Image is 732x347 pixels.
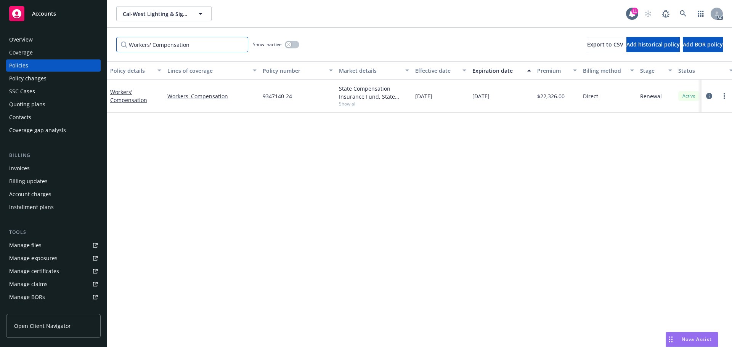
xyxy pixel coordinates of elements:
[6,304,101,316] a: Summary of insurance
[6,265,101,277] a: Manage certificates
[415,67,458,75] div: Effective date
[6,188,101,200] a: Account charges
[6,72,101,85] a: Policy changes
[32,11,56,17] span: Accounts
[534,61,580,80] button: Premium
[6,252,101,264] a: Manage exposures
[14,322,71,330] span: Open Client Navigator
[116,37,248,52] input: Filter by keyword...
[9,46,33,59] div: Coverage
[9,59,28,72] div: Policies
[676,6,691,21] a: Search
[116,6,212,21] button: Cal-West Lighting & Signal Maintenance, Inc.
[6,162,101,174] a: Invoices
[587,37,623,52] button: Export to CSV
[9,188,51,200] div: Account charges
[640,67,664,75] div: Stage
[9,34,33,46] div: Overview
[412,61,469,80] button: Effective date
[637,61,675,80] button: Stage
[6,152,101,159] div: Billing
[260,61,336,80] button: Policy number
[9,162,30,174] div: Invoices
[626,37,680,52] button: Add historical policy
[580,61,637,80] button: Billing method
[9,175,48,187] div: Billing updates
[107,61,164,80] button: Policy details
[253,41,282,48] span: Show inactive
[6,98,101,110] a: Quoting plans
[336,61,412,80] button: Market details
[6,229,101,236] div: Tools
[9,98,45,110] div: Quoting plans
[164,61,260,80] button: Lines of coverage
[6,291,101,303] a: Manage BORs
[9,111,31,123] div: Contacts
[537,92,565,100] span: $22,326.00
[6,239,101,251] a: Manage files
[263,67,324,75] div: Policy number
[537,67,568,75] div: Premium
[9,72,47,85] div: Policy changes
[263,92,292,100] span: 9347140-24
[720,91,729,101] a: more
[6,201,101,213] a: Installment plans
[167,67,248,75] div: Lines of coverage
[6,111,101,123] a: Contacts
[339,85,409,101] div: State Compensation Insurance Fund, State Compensation Insurance Fund (SCIF)
[683,41,723,48] span: Add BOR policy
[9,265,59,277] div: Manage certificates
[9,291,45,303] div: Manage BORs
[583,92,598,100] span: Direct
[9,201,54,213] div: Installment plans
[587,41,623,48] span: Export to CSV
[9,239,42,251] div: Manage files
[631,8,638,14] div: 11
[123,10,189,18] span: Cal-West Lighting & Signal Maintenance, Inc.
[6,278,101,290] a: Manage claims
[640,6,656,21] a: Start snowing
[9,124,66,136] div: Coverage gap analysis
[9,252,58,264] div: Manage exposures
[681,93,697,99] span: Active
[339,67,401,75] div: Market details
[666,332,718,347] button: Nova Assist
[678,67,725,75] div: Status
[415,92,432,100] span: [DATE]
[6,59,101,72] a: Policies
[693,6,708,21] a: Switch app
[682,336,712,342] span: Nova Assist
[6,175,101,187] a: Billing updates
[640,92,662,100] span: Renewal
[6,34,101,46] a: Overview
[469,61,534,80] button: Expiration date
[583,67,626,75] div: Billing method
[9,278,48,290] div: Manage claims
[9,85,35,98] div: SSC Cases
[683,37,723,52] button: Add BOR policy
[666,332,676,347] div: Drag to move
[110,67,153,75] div: Policy details
[658,6,673,21] a: Report a Bug
[110,88,147,104] a: Workers' Compensation
[705,91,714,101] a: circleInformation
[6,46,101,59] a: Coverage
[626,41,680,48] span: Add historical policy
[472,92,490,100] span: [DATE]
[167,92,257,100] a: Workers' Compensation
[6,85,101,98] a: SSC Cases
[472,67,523,75] div: Expiration date
[6,3,101,24] a: Accounts
[9,304,67,316] div: Summary of insurance
[6,124,101,136] a: Coverage gap analysis
[339,101,409,107] span: Show all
